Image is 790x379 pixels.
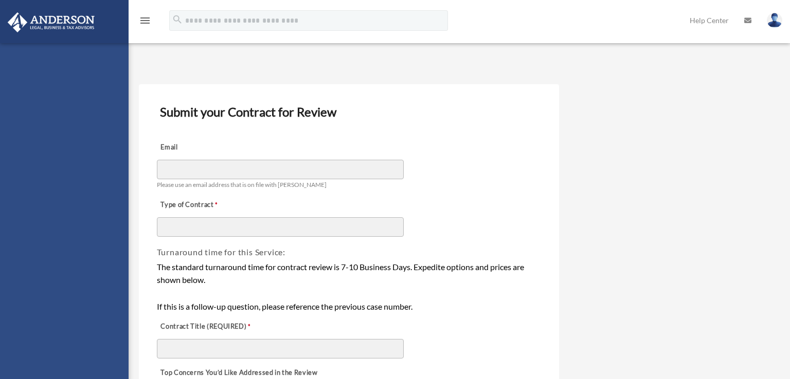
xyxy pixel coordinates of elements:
[767,13,782,28] img: User Pic
[139,18,151,27] a: menu
[156,101,543,123] h3: Submit your Contract for Review
[139,14,151,27] i: menu
[157,141,260,155] label: Email
[5,12,98,32] img: Anderson Advisors Platinum Portal
[157,181,327,188] span: Please use an email address that is on file with [PERSON_NAME]
[172,14,183,25] i: search
[157,198,260,213] label: Type of Contract
[157,320,260,334] label: Contract Title (REQUIRED)
[157,247,285,257] span: Turnaround time for this Service:
[157,260,542,313] div: The standard turnaround time for contract review is 7-10 Business Days. Expedite options and pric...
